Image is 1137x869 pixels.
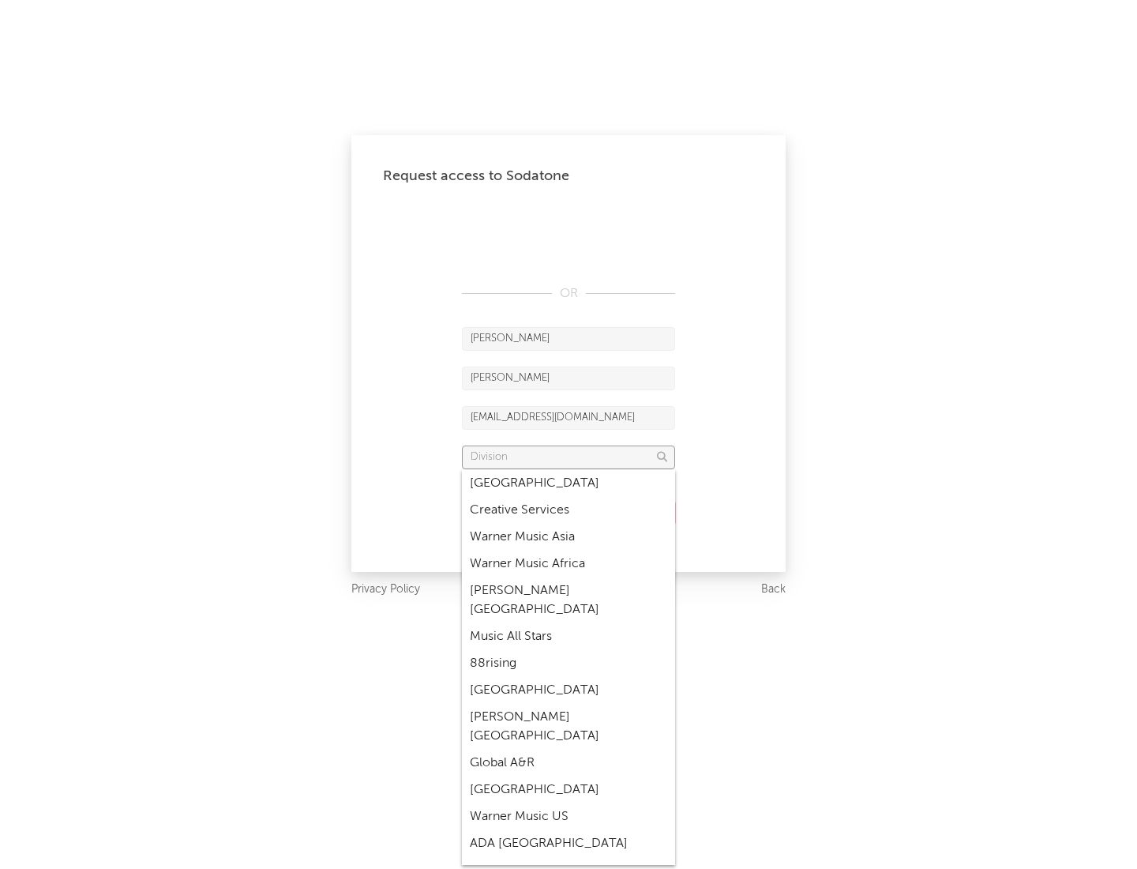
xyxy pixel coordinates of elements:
[462,497,675,524] div: Creative Services
[462,470,675,497] div: [GEOGRAPHIC_DATA]
[462,406,675,430] input: Email
[462,551,675,577] div: Warner Music Africa
[351,580,420,600] a: Privacy Policy
[462,750,675,777] div: Global A&R
[462,327,675,351] input: First Name
[383,167,754,186] div: Request access to Sodatone
[462,777,675,803] div: [GEOGRAPHIC_DATA]
[462,803,675,830] div: Warner Music US
[462,446,675,469] input: Division
[462,367,675,390] input: Last Name
[462,524,675,551] div: Warner Music Asia
[462,650,675,677] div: 88rising
[462,577,675,623] div: [PERSON_NAME] [GEOGRAPHIC_DATA]
[462,704,675,750] div: [PERSON_NAME] [GEOGRAPHIC_DATA]
[761,580,786,600] a: Back
[462,623,675,650] div: Music All Stars
[462,677,675,704] div: [GEOGRAPHIC_DATA]
[462,284,675,303] div: OR
[462,830,675,857] div: ADA [GEOGRAPHIC_DATA]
